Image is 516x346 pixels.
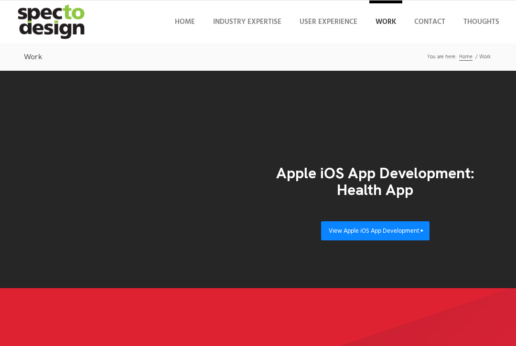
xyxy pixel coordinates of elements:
span: Contact [414,16,445,28]
a: Home [458,54,474,61]
h1: Work [24,48,492,66]
a: View Apple iOS App Development [321,221,430,240]
span: You are here: [427,53,456,61]
span: User Experience [300,16,357,28]
span: / [474,54,478,61]
a: Industry Expertise [207,0,288,43]
a: Home [169,0,201,43]
span: View Apple iOS App Development [329,226,419,236]
span: Home [459,53,473,61]
span: Thoughts [463,16,499,28]
a: Thoughts [457,0,505,43]
a: Contact [408,0,451,43]
img: specto-logo-2020 [11,0,94,43]
span: Work [478,54,492,61]
span: Work [376,16,396,28]
a: User Experience [293,0,364,43]
h3: Apple iOS App Development: Health App [258,165,492,198]
a: Work [369,0,402,43]
span: Industry Expertise [213,16,281,28]
span: Home [175,16,195,28]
